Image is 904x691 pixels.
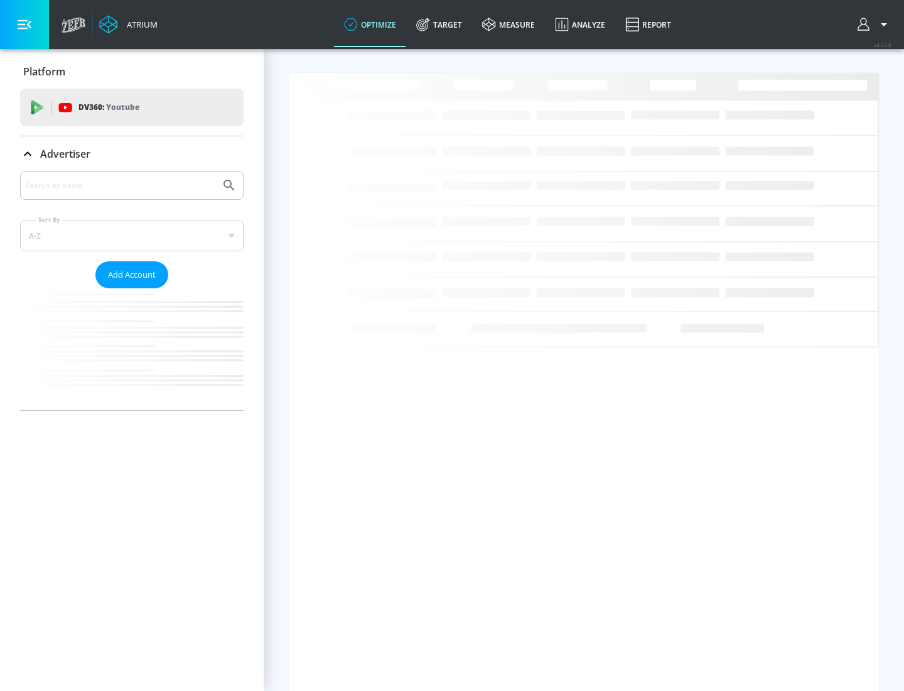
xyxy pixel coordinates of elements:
span: Add Account [108,268,156,282]
a: measure [472,2,545,47]
span: v 4.24.0 [874,41,891,48]
p: DV360: [78,101,139,114]
p: Platform [23,65,65,79]
a: optimize [334,2,406,47]
button: Add Account [95,261,168,288]
p: Advertiser [40,147,90,161]
div: Advertiser [20,171,244,410]
a: Analyze [545,2,615,47]
a: Target [406,2,472,47]
a: Atrium [99,15,158,34]
div: A-Z [20,220,244,251]
label: Sort By [36,215,63,224]
div: Platform [20,54,244,89]
a: Report [615,2,681,47]
div: Advertiser [20,136,244,171]
p: Youtube [106,101,139,114]
input: Search by name [25,177,215,193]
div: DV360: Youtube [20,89,244,126]
nav: list of Advertiser [20,288,244,410]
div: Atrium [122,19,158,30]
